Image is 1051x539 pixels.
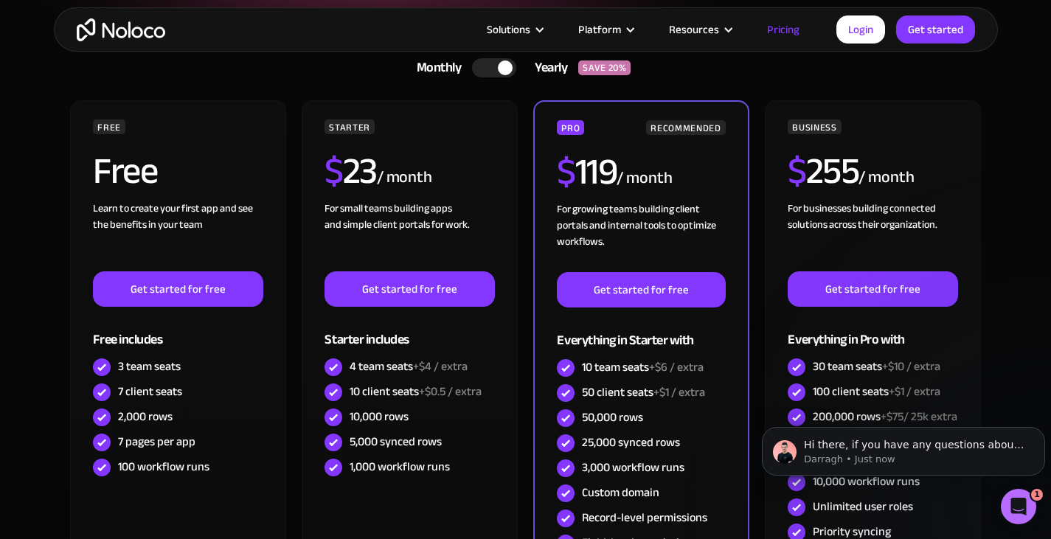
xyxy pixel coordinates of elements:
div: Platform [560,20,651,39]
span: $ [325,136,343,206]
div: STARTER [325,119,374,134]
div: 7 pages per app [118,434,195,450]
a: Get started for free [325,271,494,307]
div: Platform [578,20,621,39]
span: +$0.5 / extra [419,380,482,403]
div: Free includes [93,307,263,355]
iframe: Intercom live chat [1001,489,1036,524]
h2: 119 [557,153,617,190]
h2: Free [93,153,157,189]
div: 10 client seats [350,383,482,400]
div: BUSINESS [788,119,841,134]
div: FREE [93,119,125,134]
div: For growing teams building client portals and internal tools to optimize workflows. [557,201,725,272]
div: 10,000 rows [350,408,409,425]
div: 5,000 synced rows [350,434,442,450]
div: For small teams building apps and simple client portals for work. ‍ [325,201,494,271]
iframe: Intercom notifications message [756,396,1051,499]
span: +$1 / extra [889,380,940,403]
div: Yearly [516,57,578,79]
div: 3,000 workflow runs [582,459,684,476]
a: home [77,18,165,41]
div: 7 client seats [118,383,182,400]
a: Login [836,15,885,44]
div: 10 team seats [582,359,704,375]
h2: 23 [325,153,377,189]
span: +$4 / extra [413,355,468,378]
div: Learn to create your first app and see the benefits in your team ‍ [93,201,263,271]
span: +$10 / extra [882,355,940,378]
div: 50,000 rows [582,409,643,425]
a: Get started for free [557,272,725,307]
div: / month [859,166,914,189]
div: 50 client seats [582,384,705,400]
div: PRO [557,120,584,135]
div: Everything in Pro with [788,307,957,355]
div: 2,000 rows [118,408,173,425]
h2: 255 [788,153,859,189]
div: SAVE 20% [578,60,631,75]
div: Custom domain [582,484,659,501]
a: Get started for free [788,271,957,307]
a: Pricing [749,20,818,39]
div: Solutions [468,20,560,39]
div: 4 team seats [350,358,468,375]
div: RECOMMENDED [646,120,725,135]
div: / month [617,167,672,190]
span: +$6 / extra [649,356,704,378]
div: Resources [669,20,719,39]
span: $ [557,137,575,206]
div: Solutions [487,20,530,39]
div: / month [377,166,432,189]
span: 1 [1031,489,1043,501]
span: $ [788,136,806,206]
div: Starter includes [325,307,494,355]
div: 1,000 workflow runs [350,459,450,475]
div: 3 team seats [118,358,181,375]
div: Unlimited user roles [813,498,913,515]
div: 30 team seats [813,358,940,375]
div: Record-level permissions [582,510,707,526]
div: 100 client seats [813,383,940,400]
div: For businesses building connected solutions across their organization. ‍ [788,201,957,271]
a: Get started [896,15,975,44]
div: 100 workflow runs [118,459,209,475]
div: Resources [651,20,749,39]
div: 25,000 synced rows [582,434,680,451]
a: Get started for free [93,271,263,307]
div: Monthly [398,57,473,79]
span: +$1 / extra [653,381,705,403]
div: Everything in Starter with [557,307,725,355]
